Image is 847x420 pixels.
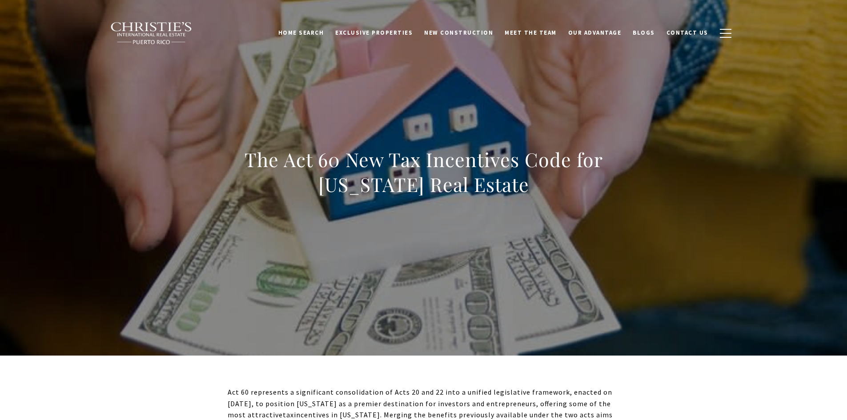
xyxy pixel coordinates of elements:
a: Home Search [273,24,330,41]
span: Contact Us [666,29,708,36]
span: New Construction [424,29,493,36]
h1: The Act 60 New Tax Incentives Code for [US_STATE] Real Estate [228,147,620,197]
a: Blogs [627,24,661,41]
span: Our Advantage [568,29,622,36]
a: Meet the Team [499,24,562,41]
span: Exclusive Properties [335,29,413,36]
a: Exclusive Properties [329,24,418,41]
span: Blogs [633,29,655,36]
span: tax [283,410,294,419]
img: Christie's International Real Estate black text logo [110,22,193,45]
a: Our Advantage [562,24,627,41]
a: New Construction [418,24,499,41]
span: Act 60 represents a significant consolidation of Acts 20 and 22 into a unified legislative framew... [228,388,612,419]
